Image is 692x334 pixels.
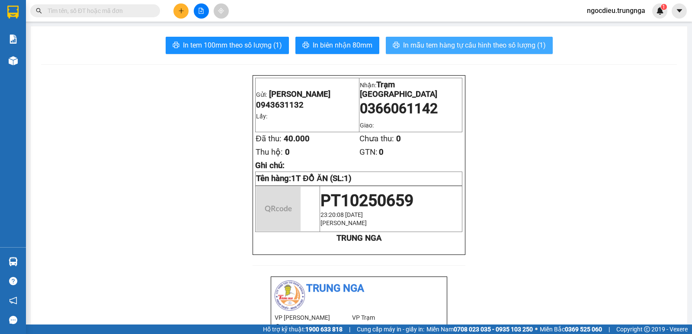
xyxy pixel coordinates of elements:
[194,3,209,19] button: file-add
[9,35,18,44] img: solution-icon
[426,324,533,334] span: Miền Nam
[540,324,602,334] span: Miền Bắc
[214,3,229,19] button: aim
[275,280,305,311] img: logo.jpg
[48,6,150,16] input: Tìm tên, số ĐT hoặc mã đơn
[336,233,381,243] strong: TRUNG NGA
[379,147,384,157] span: 0
[173,41,179,50] span: printer
[320,211,363,218] span: 23:20:08 [DATE]
[198,8,204,14] span: file-add
[360,80,462,99] p: Nhận:
[396,134,401,143] span: 0
[269,89,330,99] span: [PERSON_NAME]
[580,5,652,16] span: ngocdieu.trungnga
[313,40,372,51] span: In biên nhận 80mm
[9,316,17,324] span: message
[386,37,553,54] button: printerIn mẫu tem hàng tự cấu hình theo số lượng (1)
[454,326,533,333] strong: 0708 023 035 - 0935 103 250
[656,7,664,15] img: icon-new-feature
[178,8,184,14] span: plus
[256,134,281,143] span: Đã thu:
[256,147,283,157] span: Thu hộ:
[256,100,304,110] span: 0943631132
[349,324,350,334] span: |
[9,56,18,65] img: warehouse-icon
[357,324,424,334] span: Cung cấp máy in - giấy in:
[393,41,400,50] span: printer
[256,113,267,120] span: Lấy:
[535,328,538,331] span: ⚪️
[672,3,687,19] button: caret-down
[256,187,301,231] img: qr-code
[360,100,438,117] span: 0366061142
[275,313,352,322] li: VP [PERSON_NAME]
[275,324,281,330] span: environment
[302,41,309,50] span: printer
[183,40,282,51] span: In tem 100mm theo số lượng (1)
[320,191,413,210] span: PT10250659
[9,296,17,305] span: notification
[7,6,19,19] img: logo-vxr
[256,174,352,183] strong: Tên hàng:
[565,326,602,333] strong: 0369 525 060
[295,37,379,54] button: printerIn biên nhận 80mm
[359,147,378,157] span: GTN:
[661,4,667,10] sup: 1
[173,3,189,19] button: plus
[305,326,343,333] strong: 1900 633 818
[662,4,665,10] span: 1
[263,324,343,334] span: Hỗ trợ kỹ thuật:
[9,277,17,285] span: question-circle
[275,280,443,297] li: Trung Nga
[352,313,429,332] li: VP Trạm [GEOGRAPHIC_DATA]
[344,174,352,183] span: 1)
[359,134,394,143] span: Chưa thu:
[644,326,650,332] span: copyright
[284,134,310,143] span: 40.000
[360,80,437,99] span: Trạm [GEOGRAPHIC_DATA]
[285,147,290,157] span: 0
[403,40,546,51] span: In mẫu tem hàng tự cấu hình theo số lượng (1)
[255,161,285,170] span: Ghi chú:
[166,37,289,54] button: printerIn tem 100mm theo số lượng (1)
[256,89,358,99] p: Gửi:
[676,7,683,15] span: caret-down
[360,122,374,129] span: Giao:
[9,257,18,266] img: warehouse-icon
[36,8,42,14] span: search
[291,174,352,183] span: 1T ĐỒ ĂN (SL:
[320,219,367,226] span: [PERSON_NAME]
[609,324,610,334] span: |
[218,8,224,14] span: aim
